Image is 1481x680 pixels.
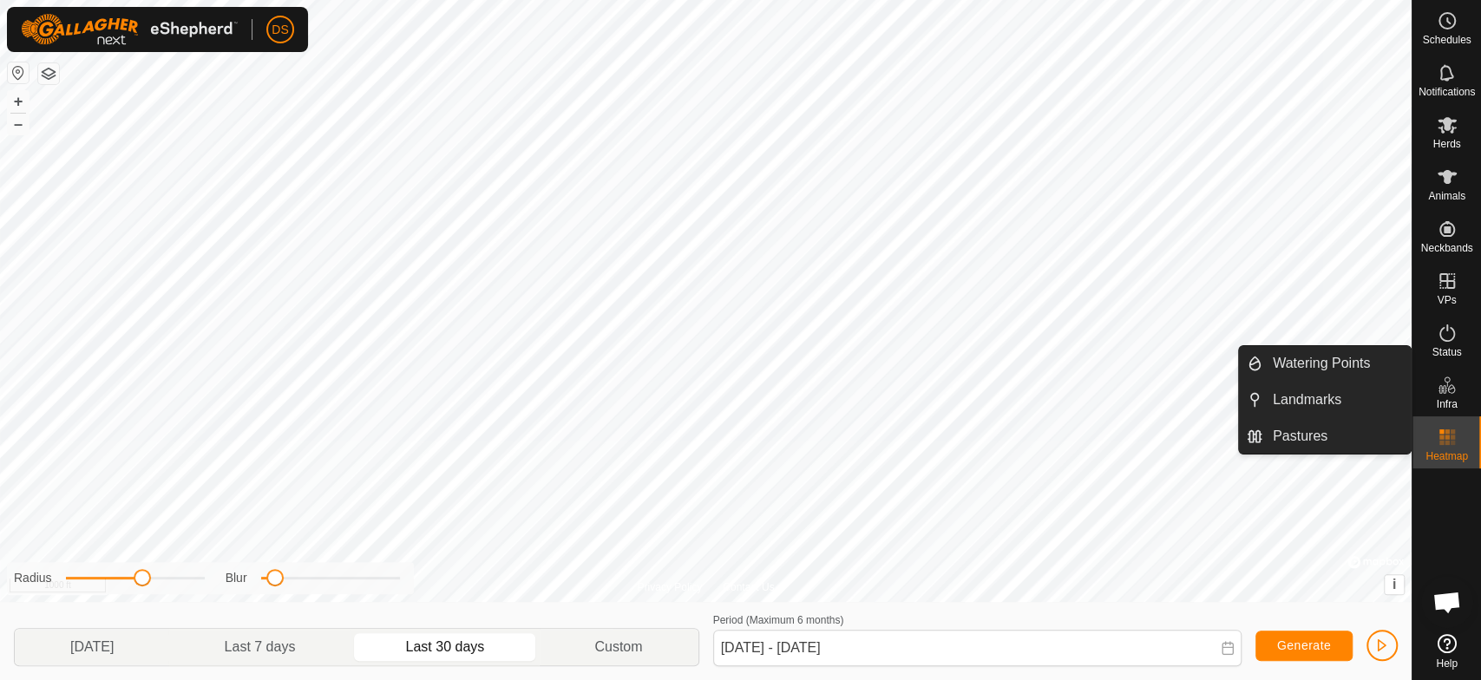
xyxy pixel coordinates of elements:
[1239,382,1411,417] li: Landmarks
[8,114,29,134] button: –
[1412,627,1481,676] a: Help
[594,637,642,657] span: Custom
[1262,346,1411,381] a: Watering Points
[8,91,29,112] button: +
[1393,577,1396,592] span: i
[1425,451,1468,461] span: Heatmap
[70,637,114,657] span: [DATE]
[1273,389,1341,410] span: Landmarks
[713,614,844,626] label: Period (Maximum 6 months)
[1239,419,1411,454] li: Pastures
[14,569,52,587] label: Radius
[1385,575,1404,594] button: i
[723,579,774,595] a: Contact Us
[1239,346,1411,381] li: Watering Points
[38,63,59,84] button: Map Layers
[1432,347,1461,357] span: Status
[1436,658,1458,669] span: Help
[1273,353,1370,374] span: Watering Points
[1277,638,1331,652] span: Generate
[272,21,288,39] span: DS
[1432,139,1460,149] span: Herds
[1419,87,1475,97] span: Notifications
[405,637,484,657] span: Last 30 days
[8,62,29,83] button: Reset Map
[1420,243,1472,253] span: Neckbands
[1436,399,1457,409] span: Infra
[225,637,296,657] span: Last 7 days
[1421,576,1473,628] a: Open chat
[1437,295,1456,305] span: VPs
[226,569,247,587] label: Blur
[1428,191,1465,201] span: Animals
[1262,382,1411,417] a: Landmarks
[21,14,238,45] img: Gallagher Logo
[1273,426,1327,447] span: Pastures
[1255,631,1353,661] button: Generate
[637,579,702,595] a: Privacy Policy
[1422,35,1471,45] span: Schedules
[1262,419,1411,454] a: Pastures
